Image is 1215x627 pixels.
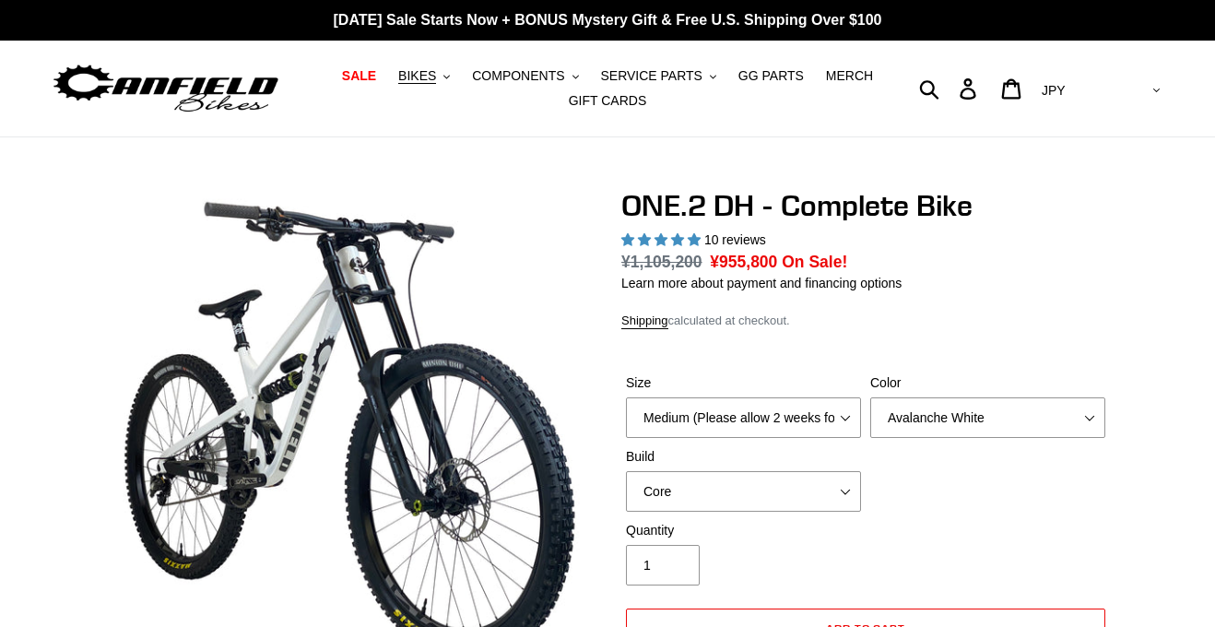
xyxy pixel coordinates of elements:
a: Learn more about payment and financing options [621,276,902,290]
label: Quantity [626,521,861,540]
h1: ONE.2 DH - Complete Bike [621,188,1110,223]
a: SALE [333,64,385,89]
label: Size [626,373,861,393]
button: COMPONENTS [463,64,587,89]
span: ¥955,800 [710,253,777,271]
span: SERVICE PARTS [600,68,702,84]
span: 10 reviews [704,232,766,247]
a: MERCH [817,64,882,89]
label: Color [870,373,1105,393]
a: GG PARTS [729,64,813,89]
span: BIKES [398,68,436,84]
s: ¥1,105,200 [621,253,702,271]
span: GG PARTS [738,68,804,84]
a: GIFT CARDS [560,89,656,113]
span: GIFT CARDS [569,93,647,109]
button: SERVICE PARTS [591,64,725,89]
img: Canfield Bikes [51,60,281,118]
span: COMPONENTS [472,68,564,84]
label: Build [626,447,861,467]
button: BIKES [389,64,459,89]
span: MERCH [826,68,873,84]
a: Shipping [621,313,668,329]
span: On Sale! [782,250,847,274]
div: calculated at checkout. [621,312,1110,330]
span: SALE [342,68,376,84]
span: 5.00 stars [621,232,704,247]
